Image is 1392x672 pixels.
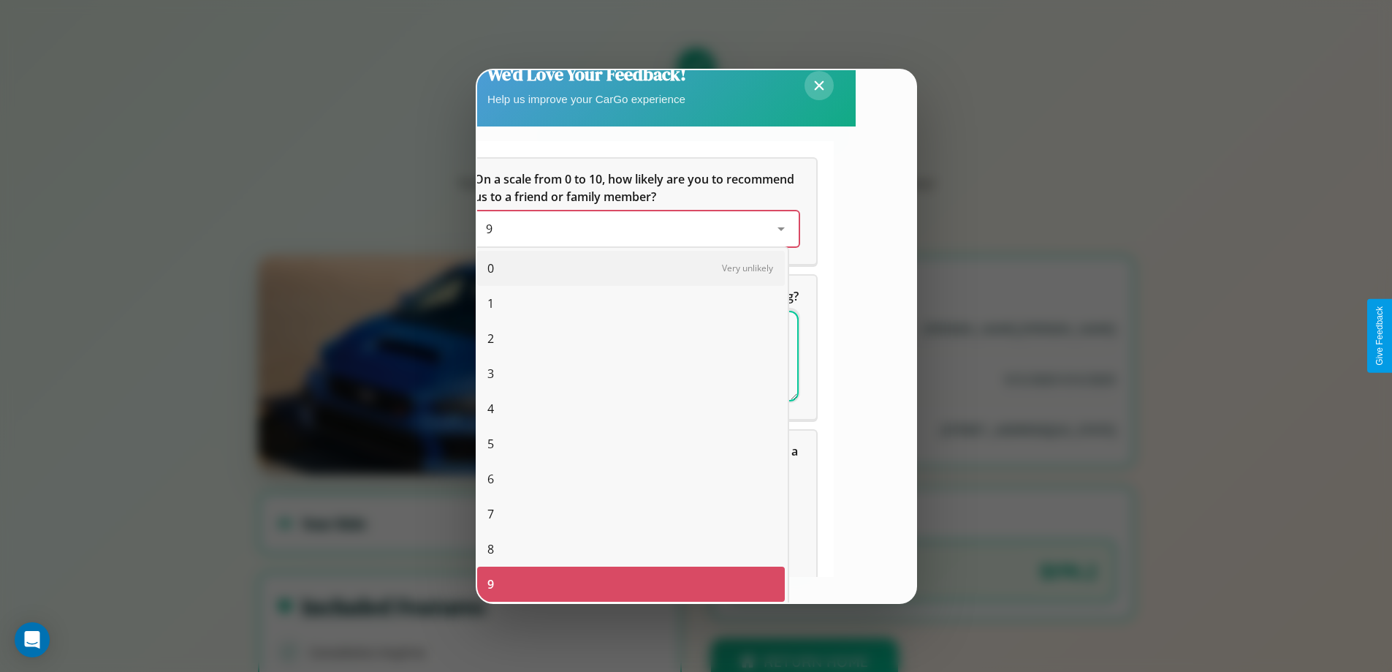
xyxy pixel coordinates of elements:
div: 0 [477,251,785,286]
span: Which of the following features do you value the most in a vehicle? [474,443,801,477]
div: 6 [477,461,785,497]
div: 5 [477,426,785,461]
div: 8 [477,532,785,567]
span: 7 [487,505,494,523]
div: 9 [477,567,785,602]
div: Open Intercom Messenger [15,622,50,657]
span: 6 [487,470,494,488]
span: 0 [487,260,494,277]
span: 4 [487,400,494,418]
div: 3 [477,356,785,391]
span: Very unlikely [722,262,773,274]
div: 2 [477,321,785,356]
span: 1 [487,295,494,312]
span: 5 [487,435,494,453]
h2: We'd Love Your Feedback! [487,62,686,86]
span: On a scale from 0 to 10, how likely are you to recommend us to a friend or family member? [474,171,797,205]
p: Help us improve your CarGo experience [487,89,686,109]
span: 3 [487,365,494,382]
div: 7 [477,497,785,532]
span: 2 [487,330,494,347]
span: 8 [487,540,494,558]
div: Give Feedback [1374,306,1385,366]
div: 1 [477,286,785,321]
div: On a scale from 0 to 10, how likely are you to recommend us to a friend or family member? [457,159,816,264]
div: On a scale from 0 to 10, how likely are you to recommend us to a friend or family member? [474,211,799,246]
div: 10 [477,602,785,637]
div: 4 [477,391,785,426]
h5: On a scale from 0 to 10, how likely are you to recommend us to a friend or family member? [474,170,799,205]
span: 9 [486,221,492,237]
span: What can we do to make your experience more satisfying? [474,288,799,304]
span: 9 [487,575,494,593]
